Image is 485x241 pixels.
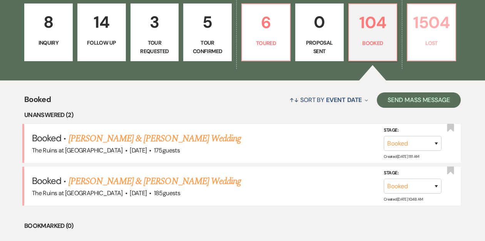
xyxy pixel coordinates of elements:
[354,39,392,47] p: Booked
[183,3,232,61] a: 5Tour Confirmed
[32,132,61,144] span: Booked
[29,9,68,35] p: 8
[188,9,227,35] p: 5
[77,3,126,61] a: 14Follow Up
[24,221,461,231] li: Bookmarked (0)
[32,146,123,154] span: The Ruins at [GEOGRAPHIC_DATA]
[135,38,174,56] p: Tour Requested
[412,10,451,35] p: 1504
[130,189,147,197] span: [DATE]
[135,9,174,35] p: 3
[82,38,121,47] p: Follow Up
[32,175,61,187] span: Booked
[24,3,73,61] a: 8Inquiry
[188,38,227,56] p: Tour Confirmed
[348,3,398,61] a: 104Booked
[32,189,123,197] span: The Ruins at [GEOGRAPHIC_DATA]
[154,146,180,154] span: 175 guests
[247,39,285,47] p: Toured
[407,3,456,61] a: 1504Lost
[24,94,51,110] span: Booked
[354,10,392,35] p: 104
[24,110,461,120] li: Unanswered (2)
[82,9,121,35] p: 14
[69,174,241,188] a: [PERSON_NAME] & [PERSON_NAME] Wedding
[300,38,339,56] p: Proposal Sent
[286,90,371,110] button: Sort By Event Date
[412,39,451,47] p: Lost
[384,154,419,159] span: Created: [DATE] 11:11 AM
[300,9,339,35] p: 0
[384,126,442,134] label: Stage:
[247,10,285,35] p: 6
[154,189,180,197] span: 185 guests
[295,3,344,61] a: 0Proposal Sent
[384,197,423,202] span: Created: [DATE] 10:48 AM
[289,96,299,104] span: ↑↓
[130,146,147,154] span: [DATE]
[377,92,461,108] button: Send Mass Message
[69,132,241,146] a: [PERSON_NAME] & [PERSON_NAME] Wedding
[384,169,442,177] label: Stage:
[241,3,291,61] a: 6Toured
[130,3,179,61] a: 3Tour Requested
[326,96,362,104] span: Event Date
[29,38,68,47] p: Inquiry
